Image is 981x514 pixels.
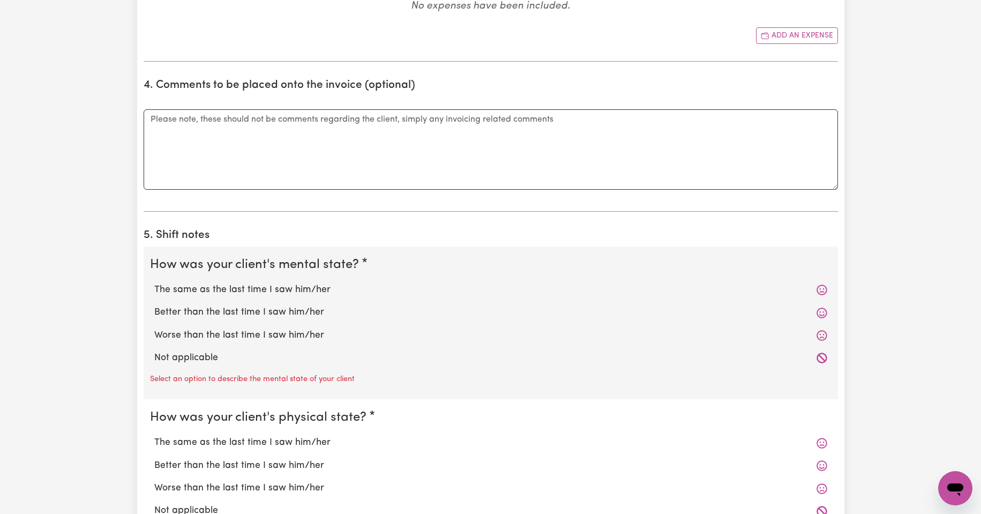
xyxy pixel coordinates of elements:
em: No expenses have been included. [411,1,570,11]
label: The same as the last time I saw him/her [154,436,827,450]
legend: How was your client's physical state? [150,408,371,427]
p: Select an option to describe the mental state of your client [150,374,355,385]
label: Worse than the last time I saw him/her [154,481,827,495]
label: Better than the last time I saw him/her [154,459,827,473]
label: Worse than the last time I saw him/her [154,329,827,342]
legend: How was your client's mental state? [150,255,363,274]
iframe: Button to launch messaging window [938,471,972,505]
button: Add another expense [756,27,838,44]
h2: 4. Comments to be placed onto the invoice (optional) [144,79,838,92]
label: The same as the last time I saw him/her [154,283,827,297]
h2: 5. Shift notes [144,229,838,242]
label: Not applicable [154,351,827,365]
label: Better than the last time I saw him/her [154,306,827,319]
